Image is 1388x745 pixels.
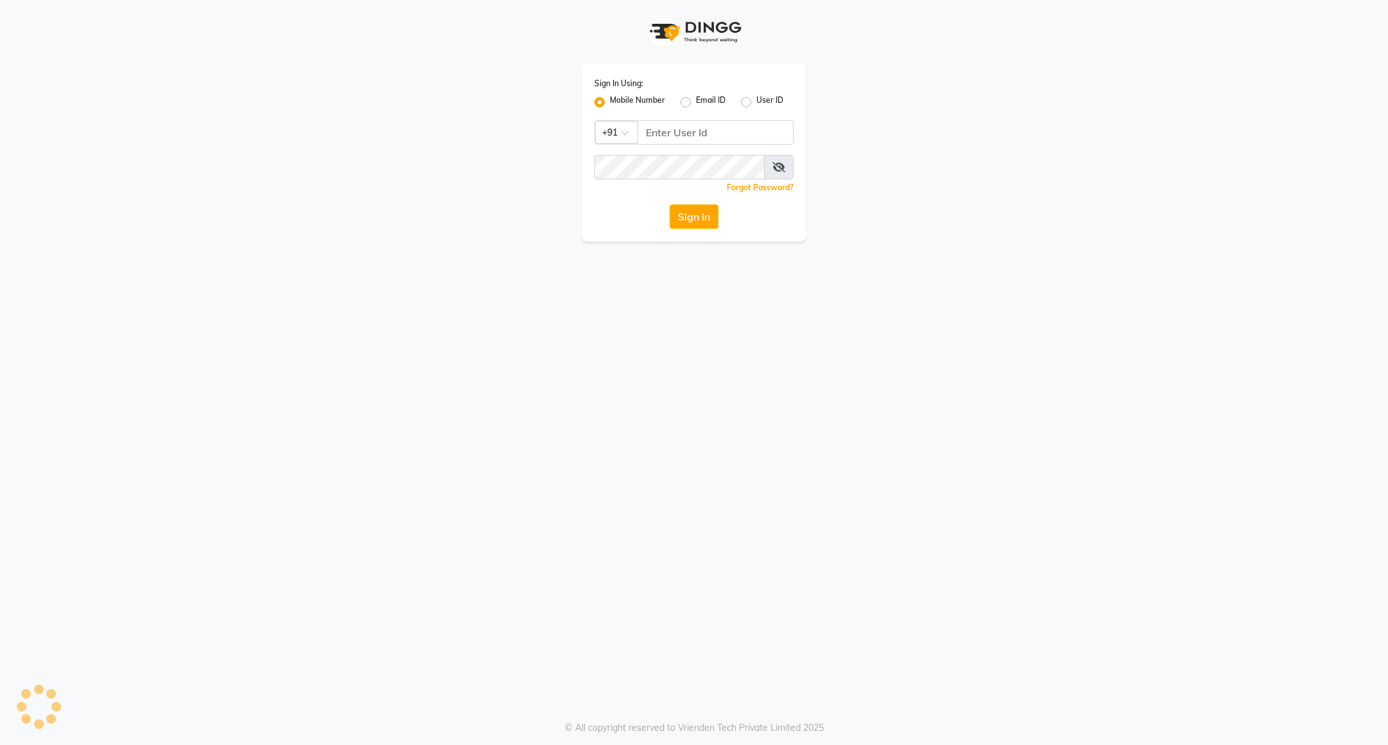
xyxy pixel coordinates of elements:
input: Username [594,155,765,179]
label: Sign In Using: [594,78,643,89]
label: Mobile Number [610,94,665,110]
img: logo1.svg [643,13,745,51]
a: Forgot Password? [727,183,794,192]
input: Username [637,120,794,145]
label: Email ID [696,94,725,110]
label: User ID [756,94,783,110]
button: Sign In [670,204,718,229]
